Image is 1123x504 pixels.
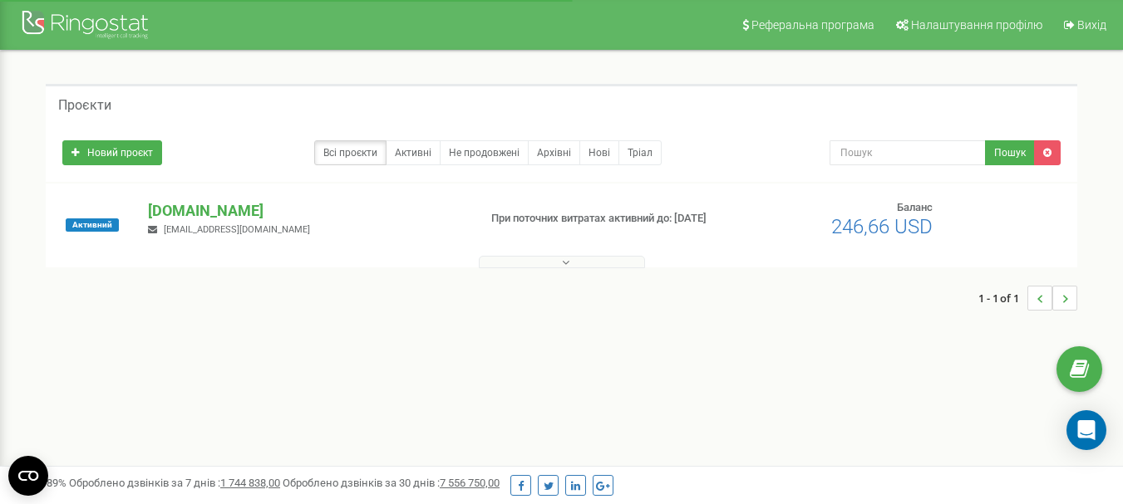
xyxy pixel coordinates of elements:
[148,200,464,222] p: [DOMAIN_NAME]
[164,224,310,235] span: [EMAIL_ADDRESS][DOMAIN_NAME]
[985,140,1035,165] button: Пошук
[978,269,1077,327] nav: ...
[8,456,48,496] button: Open CMP widget
[58,98,111,113] h5: Проєкти
[1077,18,1106,32] span: Вихід
[440,140,529,165] a: Не продовжені
[491,211,722,227] p: При поточних витратах активний до: [DATE]
[528,140,580,165] a: Архівні
[220,477,280,489] u: 1 744 838,00
[1066,410,1106,450] div: Open Intercom Messenger
[283,477,500,489] span: Оброблено дзвінків за 30 днів :
[911,18,1042,32] span: Налаштування профілю
[618,140,662,165] a: Тріал
[386,140,441,165] a: Активні
[66,218,119,232] span: Активний
[69,477,280,489] span: Оброблено дзвінків за 7 днів :
[440,477,500,489] u: 7 556 750,00
[831,215,933,238] span: 246,66 USD
[751,18,874,32] span: Реферальна програма
[897,201,933,213] span: Баланс
[62,140,162,165] a: Новий проєкт
[314,140,387,165] a: Всі проєкти
[579,140,619,165] a: Нові
[978,286,1027,311] span: 1 - 1 of 1
[830,140,986,165] input: Пошук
